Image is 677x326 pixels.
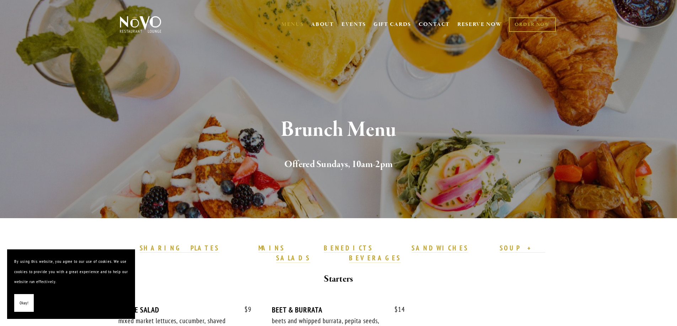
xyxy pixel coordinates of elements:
[412,244,468,253] a: SANDWICHES
[276,244,545,263] a: SOUP + SALADS
[14,256,128,287] p: By using this website, you agree to our use of cookies. We use cookies to provide you with a grea...
[118,305,252,314] div: HOUSE SALAD
[131,118,546,142] h1: Brunch Menu
[324,273,353,285] strong: Starters
[237,305,252,314] span: 9
[387,305,405,314] span: 14
[245,305,248,314] span: $
[324,244,373,253] a: BENEDICTS
[272,305,405,314] div: BEET & BURRATA
[7,249,135,319] section: Cookie banner
[394,305,398,314] span: $
[118,16,163,33] img: Novo Restaurant &amp; Lounge
[281,21,304,28] a: MENUS
[140,244,219,253] a: SHARING PLATES
[258,244,285,253] a: MAINS
[457,18,502,31] a: RESERVE NOW
[311,21,334,28] a: ABOUT
[419,18,450,31] a: CONTACT
[342,21,366,28] a: EVENTS
[131,157,546,172] h2: Offered Sundays, 10am-2pm
[509,17,555,32] a: ORDER NOW
[20,298,28,308] span: Okay!
[349,254,401,263] a: BEVERAGES
[374,18,411,31] a: GIFT CARDS
[14,294,34,312] button: Okay!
